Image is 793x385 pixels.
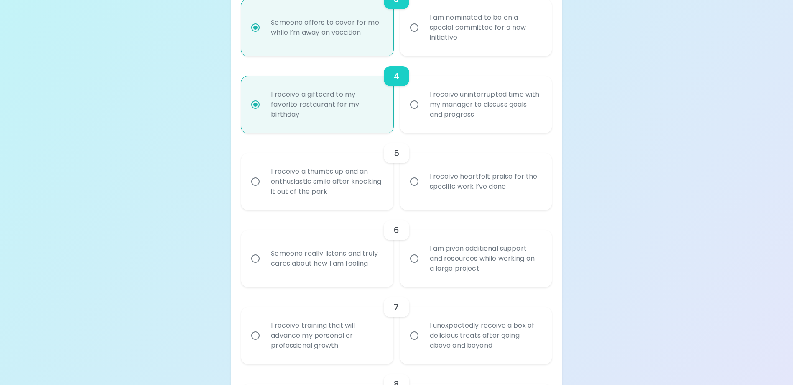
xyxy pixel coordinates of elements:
[264,239,388,279] div: Someone really listens and truly cares about how I am feeling
[264,8,388,48] div: Someone offers to cover for me while I’m away on vacation
[394,69,399,83] h6: 4
[394,223,399,237] h6: 6
[264,80,388,130] div: I receive a giftcard to my favorite restaurant for my birthday
[394,146,399,160] h6: 5
[423,311,547,361] div: I unexpectedly receive a box of delicious treats after going above and beyond
[264,311,388,361] div: I receive training that will advance my personal or professional growth
[241,287,551,364] div: choice-group-check
[241,133,551,210] div: choice-group-check
[241,56,551,133] div: choice-group-check
[264,157,388,207] div: I receive a thumbs up and an enthusiastic smile after knocking it out of the park
[423,3,547,53] div: I am nominated to be on a special committee for a new initiative
[423,162,547,202] div: I receive heartfelt praise for the specific work I’ve done
[423,80,547,130] div: I receive uninterrupted time with my manager to discuss goals and progress
[394,300,399,314] h6: 7
[241,210,551,287] div: choice-group-check
[423,234,547,284] div: I am given additional support and resources while working on a large project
